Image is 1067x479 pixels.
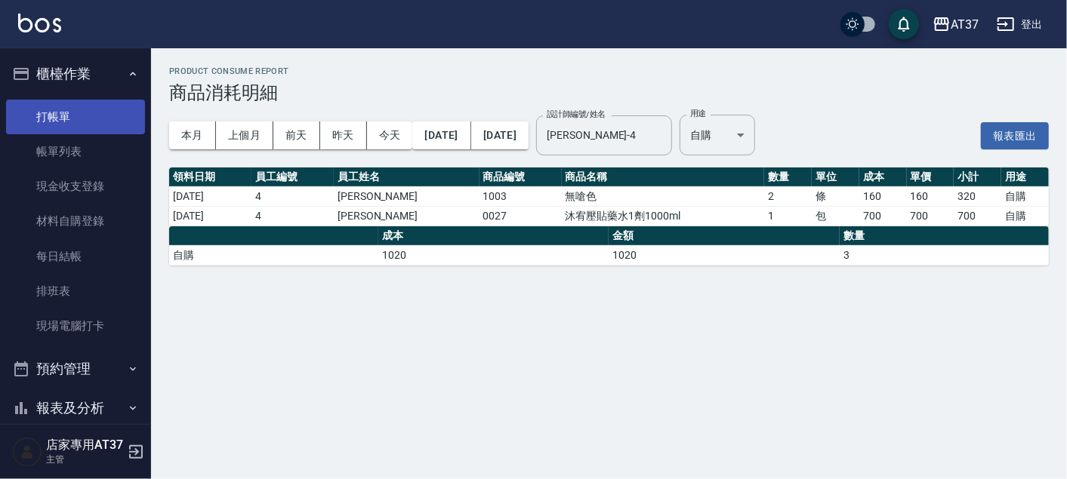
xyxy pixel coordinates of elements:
[169,121,216,149] button: 本月
[169,186,251,206] td: [DATE]
[6,204,145,238] a: 材料自購登錄
[907,186,954,206] td: 160
[412,121,470,149] button: [DATE]
[480,206,562,226] td: 0027
[334,167,480,187] th: 員工姓名
[840,245,1049,265] td: 3
[562,186,765,206] td: 無嗆色
[609,245,840,265] td: 1020
[6,134,145,169] a: 帳單列表
[859,167,907,187] th: 成本
[378,226,609,246] th: 成本
[169,245,378,265] td: 自購
[334,186,480,206] td: [PERSON_NAME]
[991,11,1049,38] button: 登出
[889,9,919,39] button: save
[954,186,1001,206] td: 320
[46,453,123,466] p: 主管
[480,167,562,187] th: 商品編號
[273,121,320,149] button: 前天
[812,206,859,226] td: 包
[6,54,145,94] button: 櫃檯作業
[169,167,1049,226] table: a dense table
[6,274,145,309] a: 排班表
[6,349,145,388] button: 預約管理
[562,167,765,187] th: 商品名稱
[812,167,859,187] th: 單位
[334,206,480,226] td: [PERSON_NAME]
[690,108,706,119] label: 用途
[764,206,812,226] td: 1
[169,167,251,187] th: 領料日期
[764,167,812,187] th: 數量
[859,186,907,206] td: 160
[812,186,859,206] td: 條
[480,186,562,206] td: 1003
[6,100,145,134] a: 打帳單
[216,121,273,149] button: 上個月
[981,127,1049,142] a: 報表匯出
[169,206,251,226] td: [DATE]
[46,438,123,453] h5: 店家專用AT37
[907,206,954,226] td: 700
[907,167,954,187] th: 單價
[1001,167,1049,187] th: 用途
[6,239,145,274] a: 每日結帳
[251,167,334,187] th: 員工編號
[1001,186,1049,206] td: 自購
[859,206,907,226] td: 700
[981,122,1049,150] button: 報表匯出
[547,109,606,120] label: 設計師編號/姓名
[6,309,145,343] a: 現場電腦打卡
[18,14,61,32] img: Logo
[320,121,367,149] button: 昨天
[169,82,1049,103] h3: 商品消耗明細
[562,206,765,226] td: 沐宥壓貼藥水1劑1000ml
[6,388,145,428] button: 報表及分析
[169,66,1049,76] h2: Product Consume Report
[680,115,755,155] div: 自購
[251,186,334,206] td: 4
[954,206,1001,226] td: 700
[927,9,985,40] button: AT37
[378,245,609,265] td: 1020
[169,226,1049,266] table: a dense table
[6,169,145,204] a: 現金收支登錄
[840,226,1049,246] th: 數量
[764,186,812,206] td: 2
[1001,206,1049,226] td: 自購
[471,121,529,149] button: [DATE]
[367,121,413,149] button: 今天
[12,437,42,467] img: Person
[951,15,979,34] div: AT37
[954,167,1001,187] th: 小計
[251,206,334,226] td: 4
[609,226,840,246] th: 金額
